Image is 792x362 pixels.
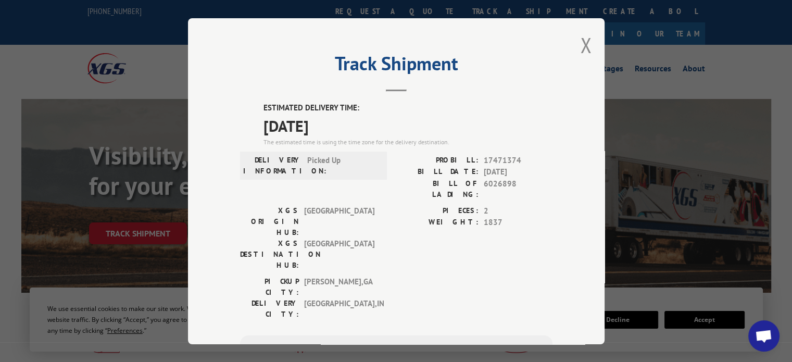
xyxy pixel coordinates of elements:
[396,217,479,229] label: WEIGHT:
[484,154,552,166] span: 17471374
[240,56,552,76] h2: Track Shipment
[304,238,374,270] span: [GEOGRAPHIC_DATA]
[484,205,552,217] span: 2
[484,178,552,199] span: 6026898
[396,154,479,166] label: PROBILL:
[304,297,374,319] span: [GEOGRAPHIC_DATA] , IN
[263,102,552,114] label: ESTIMATED DELIVERY TIME:
[396,205,479,217] label: PIECES:
[263,114,552,137] span: [DATE]
[307,154,378,176] span: Picked Up
[240,205,299,238] label: XGS ORIGIN HUB:
[580,31,592,59] button: Close modal
[304,205,374,238] span: [GEOGRAPHIC_DATA]
[240,297,299,319] label: DELIVERY CITY:
[396,166,479,178] label: BILL DATE:
[748,320,780,352] div: Open chat
[304,276,374,297] span: [PERSON_NAME] , GA
[484,217,552,229] span: 1837
[240,276,299,297] label: PICKUP CITY:
[263,137,552,146] div: The estimated time is using the time zone for the delivery destination.
[484,166,552,178] span: [DATE]
[396,178,479,199] label: BILL OF LADING:
[240,238,299,270] label: XGS DESTINATION HUB:
[243,154,302,176] label: DELIVERY INFORMATION:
